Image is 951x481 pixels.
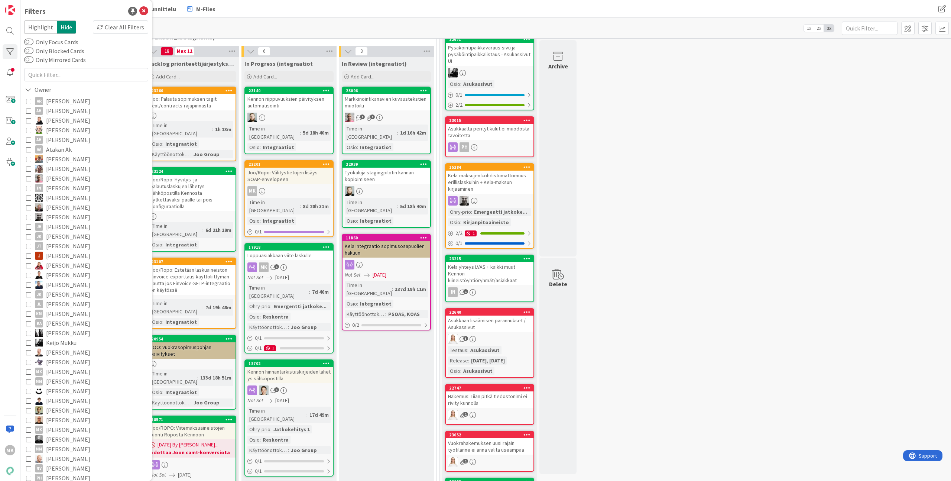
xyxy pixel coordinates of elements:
span: Add Card... [156,73,180,80]
button: BN [PERSON_NAME] [26,154,146,164]
span: [PERSON_NAME] [46,183,90,193]
div: Asukassivut [468,346,502,354]
span: [PERSON_NAME] [46,280,90,290]
div: 23096 [343,87,430,94]
input: Quick Filter... [842,22,898,35]
div: 8d 20h 31m [301,202,331,210]
div: Osio [150,318,162,326]
img: JH [35,203,43,212]
div: Integraatiot [163,318,199,326]
div: Joo/Ropo: Välitystietojen lisäys SOAP-envelopeen [245,168,333,184]
span: Add Card... [351,73,374,80]
span: : [202,303,204,311]
div: 22671Pysäköintipaikkavaraus-sivu ja pysäköintipaikkalistaus - Asukassivut UI [446,36,533,66]
span: 0 / 1 [255,334,262,342]
div: Asukassivut [461,80,494,88]
span: 1 [274,264,279,269]
span: Atakan Ak [46,145,72,154]
div: 7d 46m [310,288,331,296]
button: AN [PERSON_NAME] [26,116,146,125]
img: JJ [35,281,43,289]
div: 337d 19h 11m [393,285,428,293]
img: KV [35,329,43,337]
span: [PERSON_NAME] [46,106,90,116]
img: HJ [345,113,354,122]
span: 1 [360,114,365,119]
div: 23096Markkinointikanavien kuvaustekstien muotoilu [343,87,430,110]
a: 22671Pysäköintipaikkavaraus-sivu ja pysäköintipaikkalistaus - Asukassivut UIKMOsio:Asukassivut0/12/2 [445,35,534,110]
a: 22640Asukkaan lisäämisen parannukset / AsukassivutSLTestaus:AsukassivutRelease:[DATE], [DATE]Osio... [445,308,534,378]
span: [PERSON_NAME] [46,319,90,328]
div: 1d 16h 42m [398,129,428,137]
div: 2/21 [446,229,533,238]
button: AA Atakan Ak [26,145,146,154]
div: JK [35,232,43,240]
span: [PERSON_NAME] [46,348,90,357]
button: AH [PERSON_NAME] [26,106,146,116]
div: 22201Joo/Ropo: Välitystietojen lisäys SOAP-envelopeen [245,161,333,184]
div: 0/1 [245,333,333,343]
div: Time in [GEOGRAPHIC_DATA] [150,222,202,238]
div: Joo Group [192,150,221,158]
label: Only Mirrored Cards [24,55,86,64]
div: AH [35,107,43,115]
div: 17918 [249,245,333,250]
div: 0/1 [446,90,533,100]
div: PH [446,142,533,152]
div: 1 [465,230,477,236]
div: 20954 [151,336,236,342]
div: PSOAS, KOAS [386,310,422,318]
div: 22671 [446,36,533,43]
div: 1h 13m [213,125,233,133]
div: Kennon riippuvuuksien päivityksen automatisointi [245,94,333,110]
img: JV [35,271,43,279]
a: 20954JOO: Vuokrasopimuspohjan päivityksetTime in [GEOGRAPHIC_DATA]:133d 18h 51mOsio:IntegraatiotK... [147,335,236,410]
img: KM [448,68,458,78]
div: 23215Kela yhteys LVAS + kaikki muut Kennon kiineistöyhtiöryhmät/asiakkaat [446,255,533,285]
i: Not Set [247,274,263,281]
div: Ohry-prio [247,302,270,310]
div: 22640 [446,309,533,316]
span: Add Card... [253,73,277,80]
div: KA [35,319,43,327]
div: 11860 [343,235,430,241]
div: Loppuasiakkaan viite laskulle [245,251,333,260]
span: : [270,302,272,310]
span: M-Files [196,4,215,13]
img: SL [448,334,458,344]
div: 22640Asukkaan lisäämisen parannukset / Asukassivut [446,309,533,332]
span: : [202,226,204,234]
div: JK [35,290,43,298]
div: IN [446,287,533,297]
div: 17918Loppuasiakkaan viite laskulle [245,244,333,260]
div: Osio [150,240,162,249]
span: : [397,129,398,137]
a: 17918Loppuasiakkaan viite laskulleMKNot Set[DATE]Time in [GEOGRAPHIC_DATA]:7d 46mOhry-prio:Emerge... [244,243,334,354]
div: 23096 [346,88,430,93]
div: HJ [343,113,430,122]
img: SH [247,113,257,122]
a: 23015Asukkaalta perityt kulut ei muodosta tavoitettaPH [445,116,534,157]
div: Integraatiot [261,217,296,225]
button: JH [PERSON_NAME] [26,222,146,232]
div: Käyttöönottokriittisyys [150,150,191,158]
div: SL [446,334,533,344]
button: HJ [PERSON_NAME] [26,174,146,183]
span: [PERSON_NAME] [46,135,90,145]
div: Time in [GEOGRAPHIC_DATA] [345,281,392,297]
div: 23140 [249,88,333,93]
div: Kela integraatio sopimusosapuolien hakuun [343,241,430,258]
div: Integraatiot [358,300,393,308]
span: : [357,143,358,151]
img: HJ [35,174,43,183]
span: : [309,288,310,296]
a: M-Files [183,2,220,16]
div: 22939 [343,161,430,168]
div: 23124 [151,169,236,174]
div: 23260 [148,87,236,94]
span: : [162,240,163,249]
span: [PERSON_NAME] [46,203,90,212]
div: Käyttöönottokriittisyys [247,323,288,331]
div: 22201 [249,162,333,167]
span: [DATE] [275,274,289,281]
